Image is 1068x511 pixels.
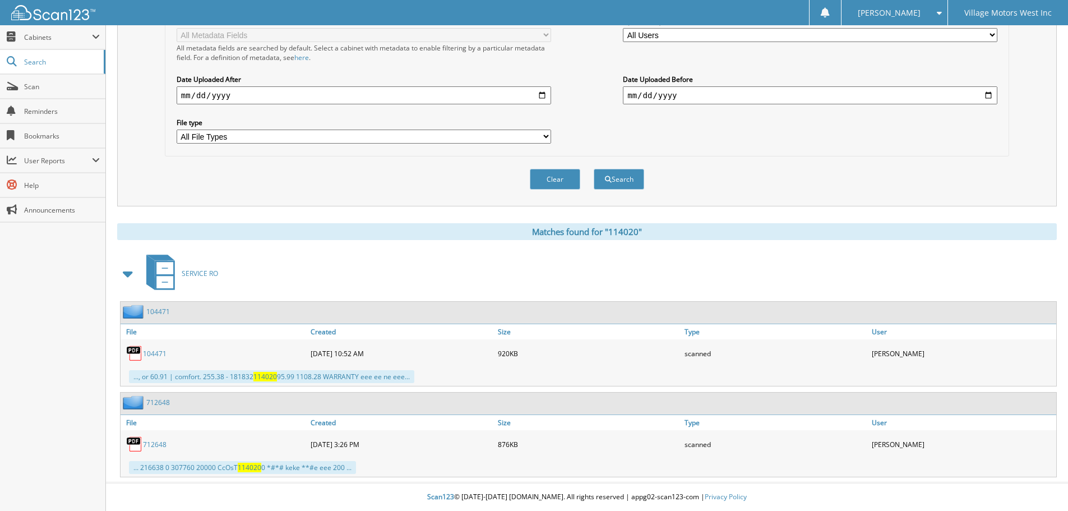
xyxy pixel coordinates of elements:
[682,433,869,455] div: scanned
[140,251,218,296] a: SERVICE RO
[495,324,682,339] a: Size
[623,75,997,84] label: Date Uploaded Before
[24,82,100,91] span: Scan
[869,433,1056,455] div: [PERSON_NAME]
[294,53,309,62] a: here
[11,5,95,20] img: scan123-logo-white.svg
[495,342,682,365] div: 920KB
[238,463,261,472] span: 114020
[177,75,551,84] label: Date Uploaded After
[146,307,170,316] a: 104471
[123,305,146,319] img: folder2.png
[682,415,869,430] a: Type
[177,118,551,127] label: File type
[308,415,495,430] a: Created
[869,415,1056,430] a: User
[117,223,1057,240] div: Matches found for "114020"
[594,169,644,190] button: Search
[129,370,414,383] div: ..., or 60.91 | comfort. 255.38 - 181832 95.99 1108.28 WARRANTY eee ee ne eee...
[964,10,1052,16] span: Village Motors West Inc
[869,324,1056,339] a: User
[24,156,92,165] span: User Reports
[126,345,143,362] img: PDF.png
[126,436,143,453] img: PDF.png
[143,440,167,449] a: 712648
[143,349,167,358] a: 104471
[427,492,454,501] span: Scan123
[121,324,308,339] a: File
[121,415,308,430] a: File
[682,324,869,339] a: Type
[308,433,495,455] div: [DATE] 3:26 PM
[682,342,869,365] div: scanned
[123,395,146,409] img: folder2.png
[24,57,98,67] span: Search
[24,107,100,116] span: Reminders
[530,169,580,190] button: Clear
[24,33,92,42] span: Cabinets
[705,492,747,501] a: Privacy Policy
[182,269,218,278] span: SERVICE RO
[24,181,100,190] span: Help
[253,372,277,381] span: 114020
[495,415,682,430] a: Size
[308,342,495,365] div: [DATE] 10:52 AM
[308,324,495,339] a: Created
[177,86,551,104] input: start
[495,433,682,455] div: 876KB
[623,86,997,104] input: end
[869,342,1056,365] div: [PERSON_NAME]
[858,10,921,16] span: [PERSON_NAME]
[24,131,100,141] span: Bookmarks
[129,461,356,474] div: ... 216638 0 307760 20000 CcOsT 0 *#*# keke **#e eee 200 ...
[106,484,1068,511] div: © [DATE]-[DATE] [DOMAIN_NAME]. All rights reserved | appg02-scan123-com |
[177,43,551,62] div: All metadata fields are searched by default. Select a cabinet with metadata to enable filtering b...
[1012,457,1068,511] iframe: Chat Widget
[24,205,100,215] span: Announcements
[146,398,170,407] a: 712648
